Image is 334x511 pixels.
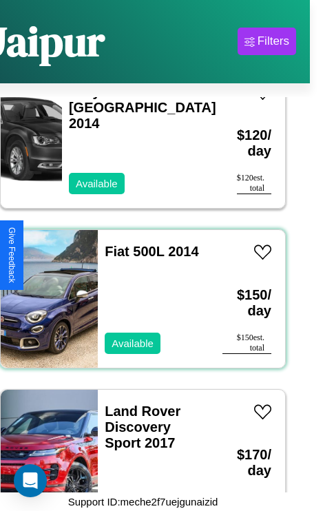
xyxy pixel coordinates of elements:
p: Support ID: meche2f7uejgunaizid [68,492,218,511]
h3: $ 120 / day [237,114,271,173]
h3: $ 170 / day [222,433,271,492]
div: Filters [258,34,289,48]
a: Land Rover Discovery Sport 2017 [105,404,180,450]
a: Chrysler [GEOGRAPHIC_DATA] 2014 [69,84,216,131]
div: $ 120 est. total [237,173,271,194]
div: Open Intercom Messenger [14,464,47,497]
div: Give Feedback [7,227,17,283]
p: Available [112,334,154,353]
h3: $ 150 / day [222,273,271,333]
a: Fiat 500L 2014 [105,244,198,259]
p: Available [76,174,118,193]
button: Filters [238,28,296,55]
div: $ 150 est. total [222,333,271,354]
